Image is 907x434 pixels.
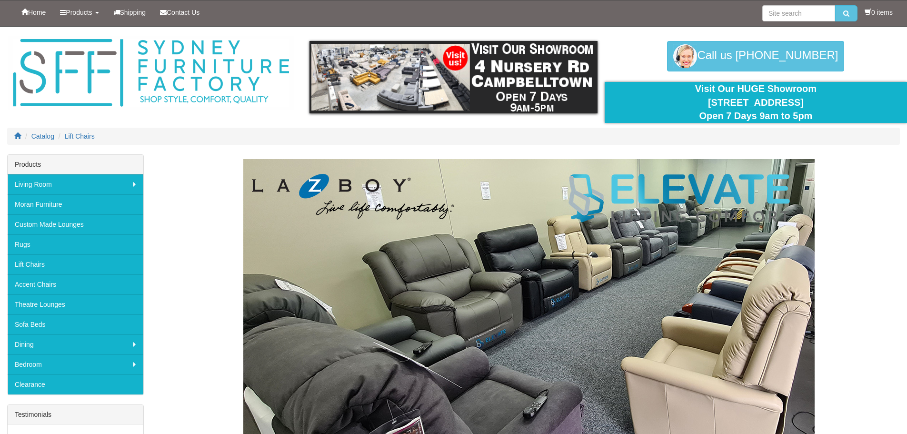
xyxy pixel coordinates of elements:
a: Moran Furniture [8,194,143,214]
a: Sofa Beds [8,314,143,334]
a: Lift Chairs [8,254,143,274]
div: Visit Our HUGE Showroom [STREET_ADDRESS] Open 7 Days 9am to 5pm [612,82,900,123]
a: Shipping [106,0,153,24]
img: showroom.gif [309,41,598,113]
a: Home [14,0,53,24]
a: Dining [8,334,143,354]
li: 0 items [865,8,893,17]
span: Products [66,9,92,16]
a: Contact Us [153,0,207,24]
input: Site search [762,5,835,21]
a: Products [53,0,106,24]
span: Shipping [120,9,146,16]
a: Accent Chairs [8,274,143,294]
a: Bedroom [8,354,143,374]
a: Catalog [31,132,54,140]
a: Lift Chairs [65,132,95,140]
img: Sydney Furniture Factory [8,36,294,110]
a: Custom Made Lounges [8,214,143,234]
span: Home [28,9,46,16]
div: Products [8,155,143,174]
div: Testimonials [8,405,143,424]
a: Rugs [8,234,143,254]
a: Theatre Lounges [8,294,143,314]
a: Living Room [8,174,143,194]
a: Clearance [8,374,143,394]
span: Contact Us [167,9,199,16]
